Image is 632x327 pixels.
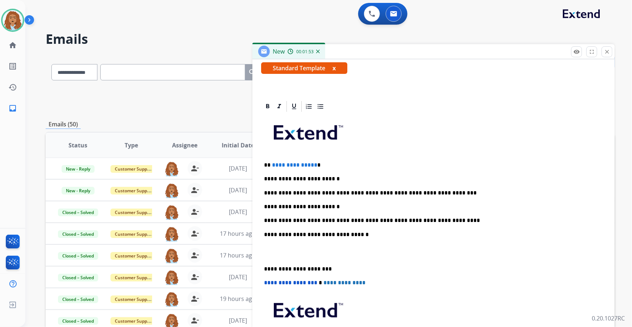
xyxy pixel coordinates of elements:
[125,141,138,150] span: Type
[110,209,158,216] span: Customer Support
[222,141,254,150] span: Initial Date
[261,62,347,74] span: Standard Template
[58,317,98,325] span: Closed – Solved
[110,230,158,238] span: Customer Support
[592,314,625,323] p: 0.20.1027RC
[191,207,199,216] mat-icon: person_remove
[172,141,197,150] span: Assignee
[304,101,314,112] div: Ordered List
[573,49,580,55] mat-icon: remove_red_eye
[8,62,17,71] mat-icon: list_alt
[62,165,95,173] span: New - Reply
[229,273,247,281] span: [DATE]
[58,230,98,238] span: Closed – Solved
[220,295,256,303] span: 19 hours ago
[164,270,179,285] img: agent-avatar
[191,294,199,303] mat-icon: person_remove
[58,274,98,281] span: Closed – Solved
[273,47,285,55] span: New
[110,317,158,325] span: Customer Support
[296,49,314,55] span: 00:01:53
[110,274,158,281] span: Customer Support
[289,101,300,112] div: Underline
[229,164,247,172] span: [DATE]
[248,68,257,77] mat-icon: search
[164,183,179,198] img: agent-avatar
[274,101,285,112] div: Italic
[315,101,326,112] div: Bullet List
[262,101,273,112] div: Bold
[110,252,158,260] span: Customer Support
[8,41,17,50] mat-icon: home
[46,120,81,129] p: Emails (50)
[589,49,595,55] mat-icon: fullscreen
[191,186,199,194] mat-icon: person_remove
[3,10,23,30] img: avatar
[8,83,17,92] mat-icon: history
[58,209,98,216] span: Closed – Solved
[191,251,199,260] mat-icon: person_remove
[46,32,615,46] h2: Emails
[110,187,158,194] span: Customer Support
[164,161,179,176] img: agent-avatar
[8,104,17,113] mat-icon: inbox
[220,230,256,238] span: 17 hours ago
[604,49,610,55] mat-icon: close
[229,186,247,194] span: [DATE]
[229,208,247,216] span: [DATE]
[58,295,98,303] span: Closed – Solved
[164,205,179,220] img: agent-avatar
[220,251,256,259] span: 17 hours ago
[58,252,98,260] span: Closed – Solved
[191,273,199,281] mat-icon: person_remove
[164,248,179,263] img: agent-avatar
[191,164,199,173] mat-icon: person_remove
[110,295,158,303] span: Customer Support
[229,316,247,324] span: [DATE]
[191,316,199,325] mat-icon: person_remove
[110,165,158,173] span: Customer Support
[164,292,179,307] img: agent-avatar
[68,141,87,150] span: Status
[191,229,199,238] mat-icon: person_remove
[164,226,179,242] img: agent-avatar
[332,64,336,72] button: x
[62,187,95,194] span: New - Reply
